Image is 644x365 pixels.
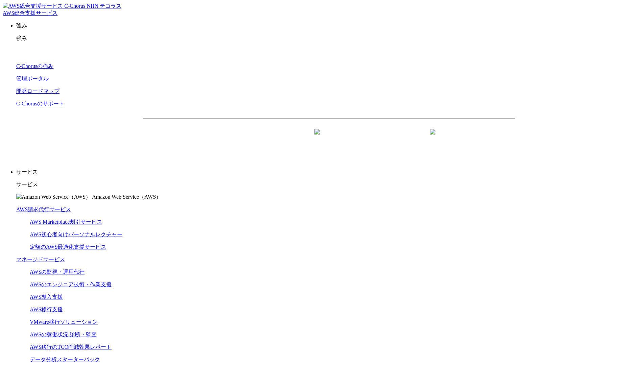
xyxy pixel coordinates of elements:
img: Amazon Web Service（AWS） [16,194,91,201]
a: 資料を請求する [217,129,326,146]
a: 管理ポータル [16,76,49,81]
a: AWS Marketplace割引サービス [30,219,102,225]
p: サービス [16,169,641,176]
p: 強み [16,35,641,42]
img: 矢印 [430,129,435,147]
img: 矢印 [314,129,320,147]
a: C-Chorusのサポート [16,101,64,106]
p: 強み [16,22,641,29]
p: サービス [16,181,641,188]
a: AWS請求代行サービス [16,206,71,212]
a: マネージドサービス [16,257,65,262]
a: VMware移行ソリューション [30,319,98,325]
a: AWS移行支援 [30,307,63,312]
a: AWS導入支援 [30,294,63,300]
a: 開発ロードマップ [16,88,59,94]
a: 定額のAWS最適化支援サービス [30,244,106,250]
a: AWS総合支援サービス C-Chorus NHN テコラスAWS総合支援サービス [3,3,121,16]
span: Amazon Web Service（AWS） [92,194,161,200]
a: AWSの監視・運用代行 [30,269,85,275]
a: AWS初心者向けパーソナルレクチャー [30,232,122,237]
img: AWS総合支援サービス C-Chorus [3,3,86,10]
a: AWS移行のTCO削減効果レポート [30,344,112,350]
a: AWSのエンジニア技術・作業支援 [30,282,112,287]
a: まずは相談する [332,129,441,146]
a: データ分析スターターパック [30,357,100,362]
a: C-Chorusの強み [16,63,53,69]
a: AWSの稼働状況 診断・監査 [30,332,97,337]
